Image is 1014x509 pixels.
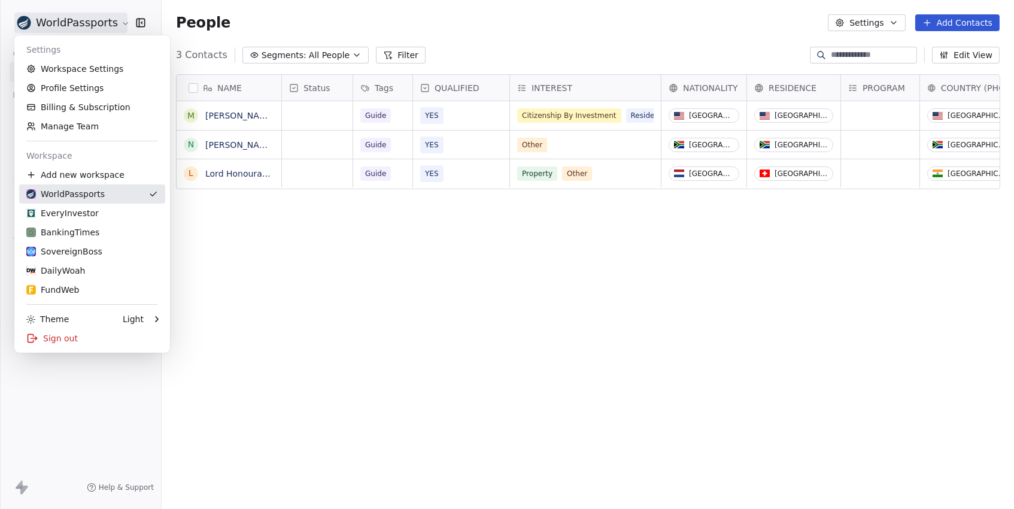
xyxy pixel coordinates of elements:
[19,146,165,165] div: Workspace
[26,313,69,325] div: Theme
[26,189,36,199] img: favicon.webp
[19,165,165,184] div: Add new workspace
[26,188,105,200] div: WorldPassports
[26,285,36,295] img: fundweb-icon-256-x-256px.webp
[19,78,165,98] a: Profile Settings
[19,117,165,136] a: Manage Team
[26,208,36,218] img: EI%20Icon%20New_48%20(White%20Backround).png
[123,313,144,325] div: Light
[19,98,165,117] a: Billing & Subscription
[26,284,79,296] div: FundWeb
[19,329,165,348] div: Sign out
[26,246,102,257] div: SovereignBoss
[26,228,36,237] img: icon_256.webp
[26,265,85,277] div: DailyWoah
[19,40,165,59] div: Settings
[19,59,165,78] a: Workspace Settings
[26,207,99,219] div: EveryInvestor
[26,226,99,238] div: BankingTimes
[26,247,36,256] img: cropped-sb-favicon.png
[26,266,36,275] img: DailyWaoh%20White.png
